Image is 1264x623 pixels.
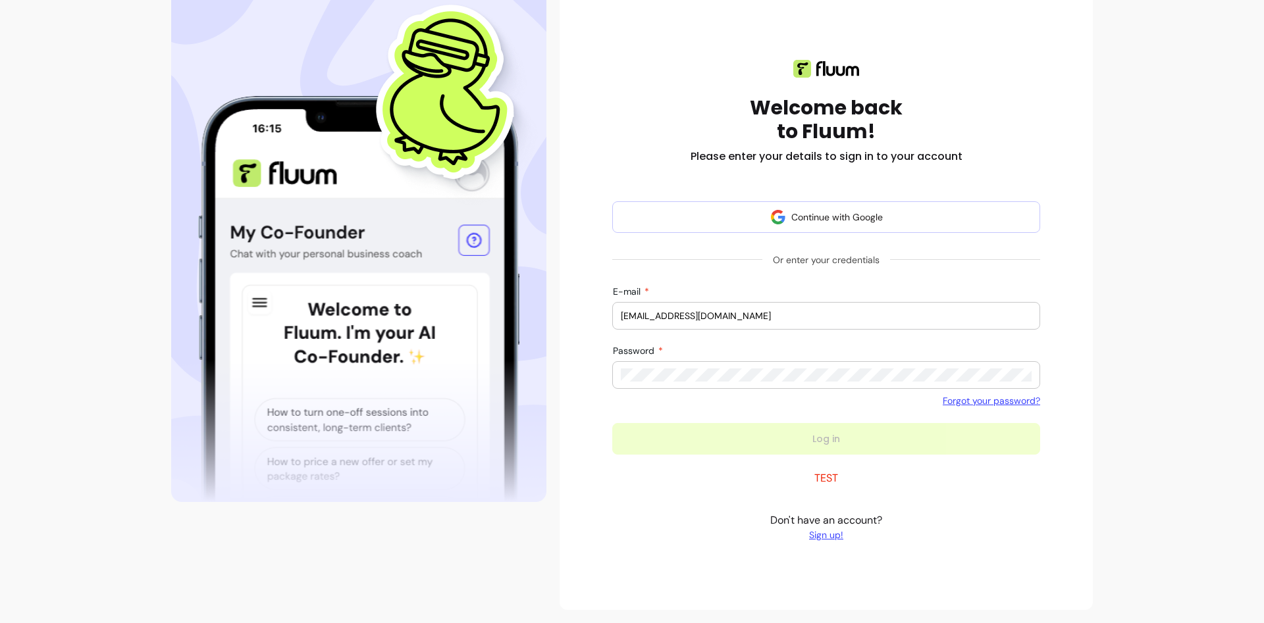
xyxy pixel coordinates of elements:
span: Password [613,345,657,357]
input: Password [621,368,1032,382]
span: Or enter your credentials [762,248,890,272]
p: TEST [814,470,838,486]
h2: Please enter your details to sign in to your account [691,149,962,164]
img: Fluum logo [793,60,859,78]
button: Continue with Google [612,201,1040,233]
p: Don't have an account? [770,512,882,541]
img: avatar [770,209,786,225]
a: Forgot your password? [943,394,1040,407]
input: E-mail [621,309,1032,322]
a: Sign up! [770,528,882,541]
h1: Welcome back to Fluum! [750,96,903,143]
span: E-mail [613,286,643,297]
